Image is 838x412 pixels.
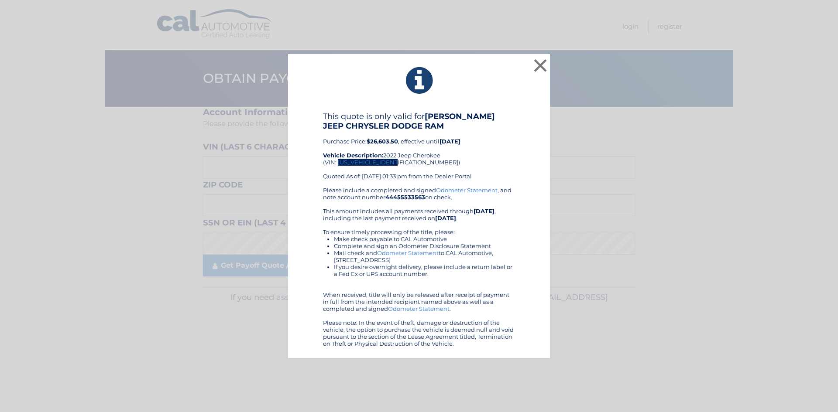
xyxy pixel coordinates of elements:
a: Odometer Statement [377,249,439,256]
li: If you desire overnight delivery, please include a return label or a Fed Ex or UPS account number. [334,263,515,277]
b: 44455533563 [385,194,425,201]
b: $26,603.50 [367,138,398,145]
b: [DATE] [474,208,495,215]
li: Make check payable to CAL Automotive [334,235,515,242]
div: Please include a completed and signed , and note account number on check. This amount includes al... [323,187,515,347]
h4: This quote is only valid for [323,112,515,131]
div: Purchase Price: , effective until 2022 Jeep Cherokee (VIN: [US_VEHICLE_IDENTIFICATION_NUMBER]) Qu... [323,112,515,187]
button: × [532,57,549,74]
strong: Vehicle Description: [323,152,383,159]
li: Complete and sign an Odometer Disclosure Statement [334,242,515,249]
a: Odometer Statement [436,187,498,194]
b: [DATE] [435,215,456,221]
li: Mail check and to CAL Automotive, [STREET_ADDRESS] [334,249,515,263]
a: Odometer Statement [388,305,450,312]
b: [PERSON_NAME] JEEP CHRYSLER DODGE RAM [323,112,495,131]
b: [DATE] [440,138,460,145]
